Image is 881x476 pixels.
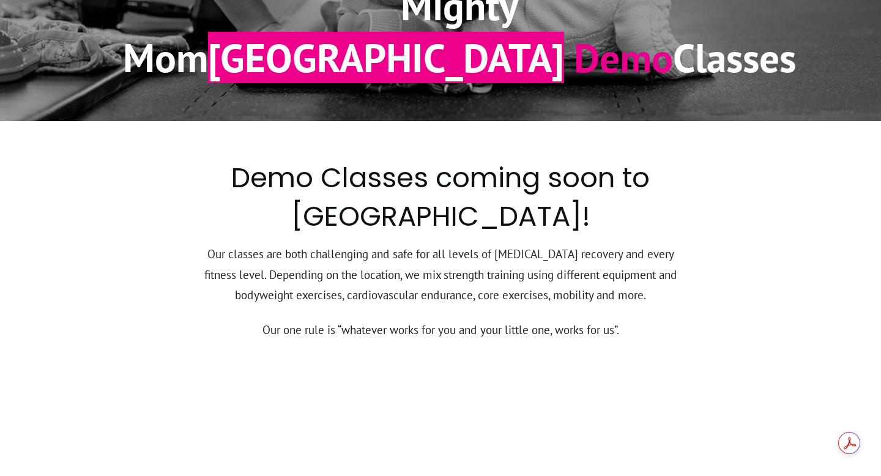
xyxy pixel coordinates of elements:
[195,320,686,355] p: Our one rule is “whatever works for you and your little one, works for us”.
[208,32,564,83] span: [GEOGRAPHIC_DATA]
[195,244,686,320] p: Our classes are both challenging and safe for all levels of [MEDICAL_DATA] recovery and every fit...
[574,32,673,83] span: Demo
[582,197,590,236] span: !
[201,158,681,243] h2: Demo Classes coming soon to [GEOGRAPHIC_DATA]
